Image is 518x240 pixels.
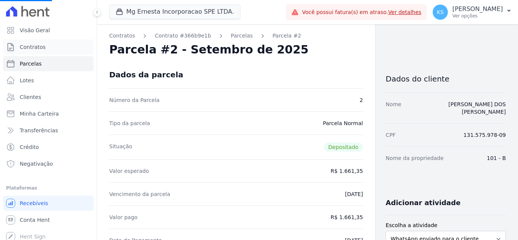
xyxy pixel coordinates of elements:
a: Transferências [3,123,94,138]
span: Contratos [20,43,46,51]
dd: 131.575.978-09 [463,131,506,139]
span: Visão Geral [20,27,50,34]
dt: CPF [386,131,396,139]
dd: R$ 1.661,35 [331,167,363,175]
button: KS [PERSON_NAME] Ver opções [427,2,518,23]
span: Depositado [324,143,363,152]
dt: Valor pago [109,213,138,221]
dt: Número da Parcela [109,96,160,104]
dd: 2 [359,96,363,104]
span: Negativação [20,160,53,168]
div: Plataformas [6,184,91,193]
a: Conta Hent [3,212,94,227]
dd: [DATE] [345,190,363,198]
a: Minha Carteira [3,106,94,121]
dd: 101 - B [487,154,506,162]
a: Contratos [109,32,135,40]
span: Parcelas [20,60,42,67]
button: Mg Ernesta Incorporacao SPE LTDA. [109,5,240,19]
a: Lotes [3,73,94,88]
dt: Valor esperado [109,167,149,175]
span: Transferências [20,127,58,134]
span: Você possui fatura(s) em atraso. [302,8,421,16]
span: KS [437,9,444,15]
a: Contratos [3,39,94,55]
h2: Parcela #2 - Setembro de 2025 [109,43,309,56]
dd: R$ 1.661,35 [331,213,363,221]
label: Escolha a atividade [386,221,506,229]
a: Contrato #366b9e1b [155,32,211,40]
dt: Nome [386,100,401,116]
h3: Dados do cliente [386,74,506,83]
a: Parcela #2 [273,32,301,40]
dt: Nome da propriedade [386,154,444,162]
dt: Vencimento da parcela [109,190,170,198]
p: Ver opções [452,13,503,19]
div: Dados da parcela [109,70,183,79]
dt: Situação [109,143,132,152]
dt: Tipo da parcela [109,119,150,127]
dd: Parcela Normal [323,119,363,127]
a: Parcelas [3,56,94,71]
nav: Breadcrumb [109,32,363,40]
a: Recebíveis [3,196,94,211]
a: Negativação [3,156,94,171]
a: Parcelas [231,32,253,40]
a: Crédito [3,140,94,155]
a: [PERSON_NAME] DOS [PERSON_NAME] [449,101,506,115]
span: Clientes [20,93,41,101]
h3: Adicionar atividade [386,198,460,207]
span: Lotes [20,77,34,84]
span: Conta Hent [20,216,50,224]
span: Recebíveis [20,199,48,207]
a: Clientes [3,89,94,105]
span: Minha Carteira [20,110,59,118]
a: Visão Geral [3,23,94,38]
span: Crédito [20,143,39,151]
a: Ver detalhes [388,9,422,15]
p: [PERSON_NAME] [452,5,503,13]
